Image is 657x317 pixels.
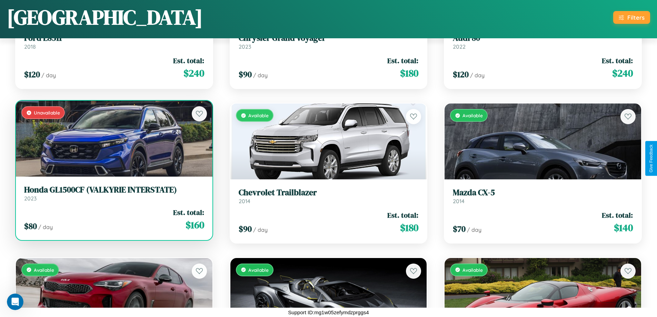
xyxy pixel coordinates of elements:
[602,210,633,220] span: Est. total:
[387,210,418,220] span: Est. total:
[24,185,204,195] h3: Honda GL1500CF (VALKYRIE INTERSTATE)
[239,188,419,205] a: Chevrolet Trailblazer2014
[400,66,418,80] span: $ 180
[239,223,252,235] span: $ 90
[34,267,54,273] span: Available
[649,145,654,172] div: Give Feedback
[614,221,633,235] span: $ 140
[453,223,466,235] span: $ 70
[453,43,466,50] span: 2022
[24,33,204,43] h3: Ford L8511
[239,188,419,198] h3: Chevrolet Trailblazer
[239,33,419,43] h3: Chrysler Grand Voyager
[453,188,633,198] h3: Mazda CX-5
[7,3,203,31] h1: [GEOGRAPHIC_DATA]
[602,56,633,66] span: Est. total:
[173,56,204,66] span: Est. total:
[239,43,251,50] span: 2023
[467,226,481,233] span: / day
[288,308,369,317] p: Support ID: mg1w05zefymdzprggs4
[613,11,650,24] button: Filters
[24,33,204,50] a: Ford L85112018
[627,14,645,21] div: Filters
[453,188,633,205] a: Mazda CX-52014
[38,224,53,230] span: / day
[24,220,37,232] span: $ 80
[612,66,633,80] span: $ 240
[173,207,204,217] span: Est. total:
[453,198,465,205] span: 2014
[239,198,250,205] span: 2014
[453,33,633,43] h3: Audi 80
[400,221,418,235] span: $ 180
[248,267,269,273] span: Available
[24,69,40,80] span: $ 120
[248,112,269,118] span: Available
[470,72,485,79] span: / day
[453,69,469,80] span: $ 120
[239,33,419,50] a: Chrysler Grand Voyager2023
[462,112,483,118] span: Available
[24,43,36,50] span: 2018
[34,110,60,116] span: Unavailable
[239,69,252,80] span: $ 90
[387,56,418,66] span: Est. total:
[24,185,204,202] a: Honda GL1500CF (VALKYRIE INTERSTATE)2023
[253,226,268,233] span: / day
[453,33,633,50] a: Audi 802022
[24,195,37,202] span: 2023
[462,267,483,273] span: Available
[41,72,56,79] span: / day
[183,66,204,80] span: $ 240
[186,218,204,232] span: $ 160
[253,72,268,79] span: / day
[7,294,23,310] iframe: Intercom live chat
